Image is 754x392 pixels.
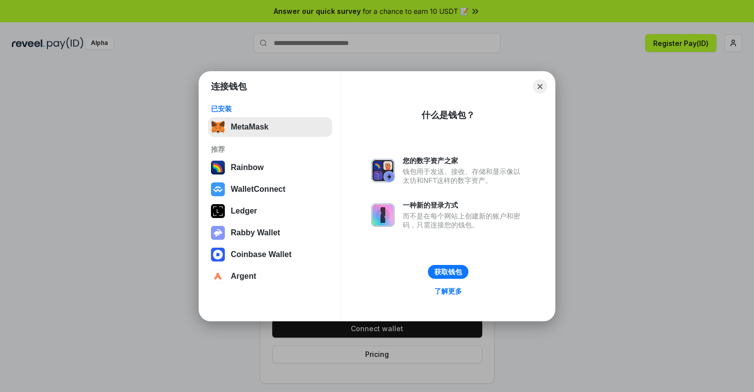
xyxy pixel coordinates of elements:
button: Rabby Wallet [208,223,332,243]
img: svg+xml,%3Csvg%20width%3D%2228%22%20height%3D%2228%22%20viewBox%3D%220%200%2028%2028%22%20fill%3D... [211,182,225,196]
button: Coinbase Wallet [208,245,332,264]
div: 获取钱包 [434,267,462,276]
h1: 连接钱包 [211,81,247,92]
div: Coinbase Wallet [231,250,292,259]
div: 您的数字资产之家 [403,156,525,165]
img: svg+xml,%3Csvg%20fill%3D%22none%22%20height%3D%2233%22%20viewBox%3D%220%200%2035%2033%22%20width%... [211,120,225,134]
div: 而不是在每个网站上创建新的账户和密码，只需连接您的钱包。 [403,212,525,229]
div: 已安装 [211,104,329,113]
img: svg+xml,%3Csvg%20xmlns%3D%22http%3A%2F%2Fwww.w3.org%2F2000%2Fsvg%22%20fill%3D%22none%22%20viewBox... [211,226,225,240]
img: svg+xml,%3Csvg%20xmlns%3D%22http%3A%2F%2Fwww.w3.org%2F2000%2Fsvg%22%20width%3D%2228%22%20height%3... [211,204,225,218]
img: svg+xml,%3Csvg%20xmlns%3D%22http%3A%2F%2Fwww.w3.org%2F2000%2Fsvg%22%20fill%3D%22none%22%20viewBox... [371,203,395,227]
button: 获取钱包 [428,265,468,279]
img: svg+xml,%3Csvg%20xmlns%3D%22http%3A%2F%2Fwww.w3.org%2F2000%2Fsvg%22%20fill%3D%22none%22%20viewBox... [371,159,395,182]
button: WalletConnect [208,179,332,199]
a: 了解更多 [428,285,468,298]
img: svg+xml,%3Csvg%20width%3D%2228%22%20height%3D%2228%22%20viewBox%3D%220%200%2028%2028%22%20fill%3D... [211,269,225,283]
div: 钱包用于发送、接收、存储和显示像以太坊和NFT这样的数字资产。 [403,167,525,185]
button: Ledger [208,201,332,221]
div: MetaMask [231,123,268,131]
div: 一种新的登录方式 [403,201,525,210]
img: svg+xml,%3Csvg%20width%3D%2228%22%20height%3D%2228%22%20viewBox%3D%220%200%2028%2028%22%20fill%3D... [211,248,225,261]
button: Rainbow [208,158,332,177]
div: WalletConnect [231,185,286,194]
button: Close [533,80,547,93]
div: 什么是钱包？ [421,109,475,121]
div: 推荐 [211,145,329,154]
button: MetaMask [208,117,332,137]
div: Ledger [231,207,257,216]
div: Rainbow [231,163,264,172]
div: Argent [231,272,256,281]
div: 了解更多 [434,287,462,296]
img: svg+xml,%3Csvg%20width%3D%22120%22%20height%3D%22120%22%20viewBox%3D%220%200%20120%20120%22%20fil... [211,161,225,174]
button: Argent [208,266,332,286]
div: Rabby Wallet [231,228,280,237]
